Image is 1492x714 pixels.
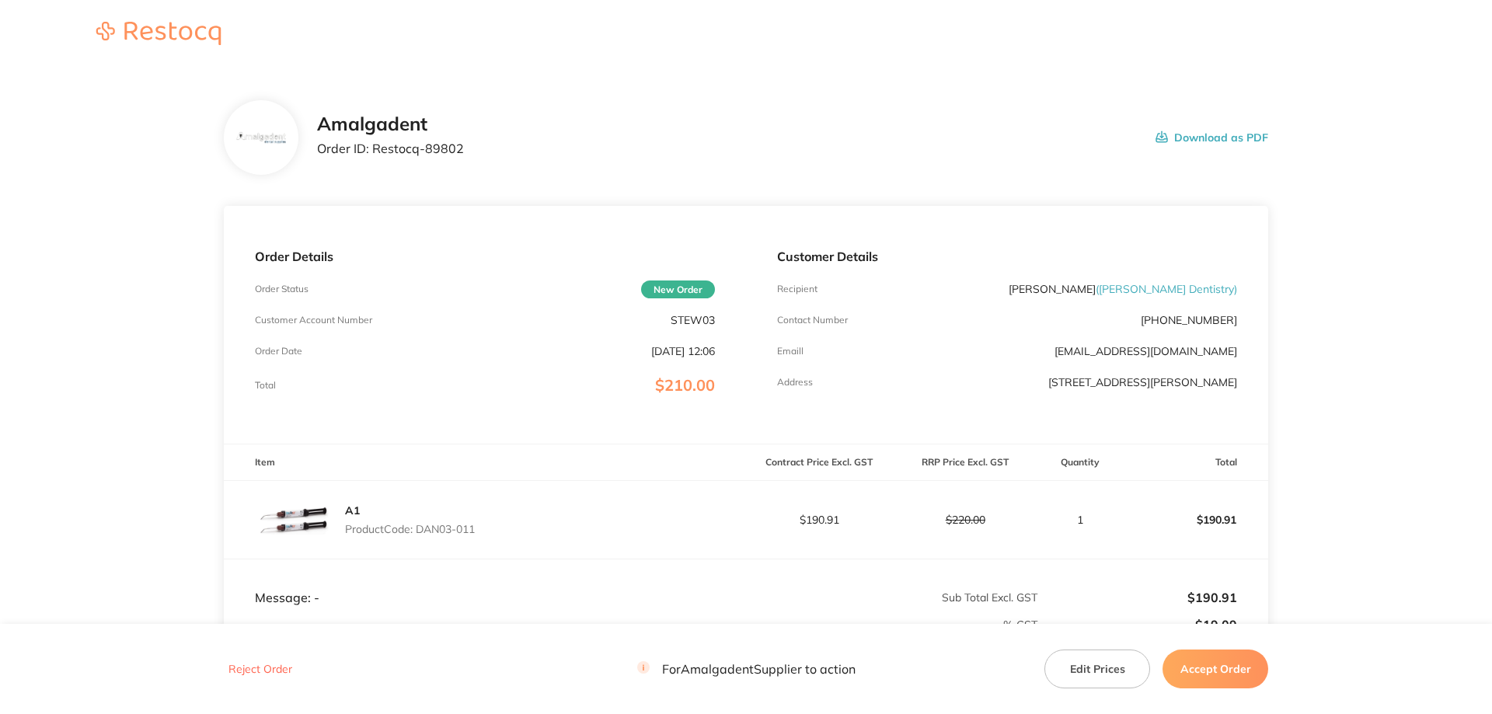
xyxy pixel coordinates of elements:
span: $210.00 [655,375,715,395]
p: Order Details [255,249,715,263]
button: Edit Prices [1044,650,1150,688]
h2: Amalgadent [317,113,464,135]
p: Address [777,377,813,388]
p: Customer Account Number [255,315,372,326]
p: [PERSON_NAME] [1009,283,1237,295]
p: $190.91 [1039,590,1237,604]
p: [PHONE_NUMBER] [1141,314,1237,326]
span: ( [PERSON_NAME] Dentistry ) [1096,282,1237,296]
p: Order Status [255,284,309,294]
p: 1 [1039,514,1121,526]
th: RRP Price Excl. GST [892,444,1038,481]
a: [EMAIL_ADDRESS][DOMAIN_NAME] [1055,344,1237,358]
img: Restocq logo [81,22,236,45]
img: c3NvYTN0eA [255,481,333,559]
button: Download as PDF [1156,113,1268,162]
p: [STREET_ADDRESS][PERSON_NAME] [1048,376,1237,388]
p: $220.00 [893,514,1037,526]
p: Order ID: Restocq- 89802 [317,141,464,155]
p: Emaill [777,346,804,357]
p: $190.91 [747,514,891,526]
p: $190.91 [1123,501,1267,538]
button: Accept Order [1163,650,1268,688]
th: Item [224,444,746,481]
th: Quantity [1038,444,1122,481]
a: Restocq logo [81,22,236,47]
p: For Amalgadent Supplier to action [637,662,856,677]
p: Customer Details [777,249,1237,263]
th: Total [1122,444,1268,481]
p: [DATE] 12:06 [651,345,715,357]
a: A1 [345,503,360,517]
p: STEW03 [671,314,715,326]
p: Recipient [777,284,817,294]
p: Total [255,380,276,391]
img: b285Ymlzag [235,131,286,145]
th: Contract Price Excl. GST [746,444,892,481]
p: Sub Total Excl. GST [747,591,1037,604]
button: Reject Order [224,663,297,677]
p: $19.09 [1039,618,1237,632]
span: New Order [641,280,715,298]
p: Product Code: DAN03-011 [345,523,475,535]
p: Contact Number [777,315,848,326]
p: % GST [225,618,1037,631]
p: Order Date [255,346,302,357]
td: Message: - [224,559,746,605]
